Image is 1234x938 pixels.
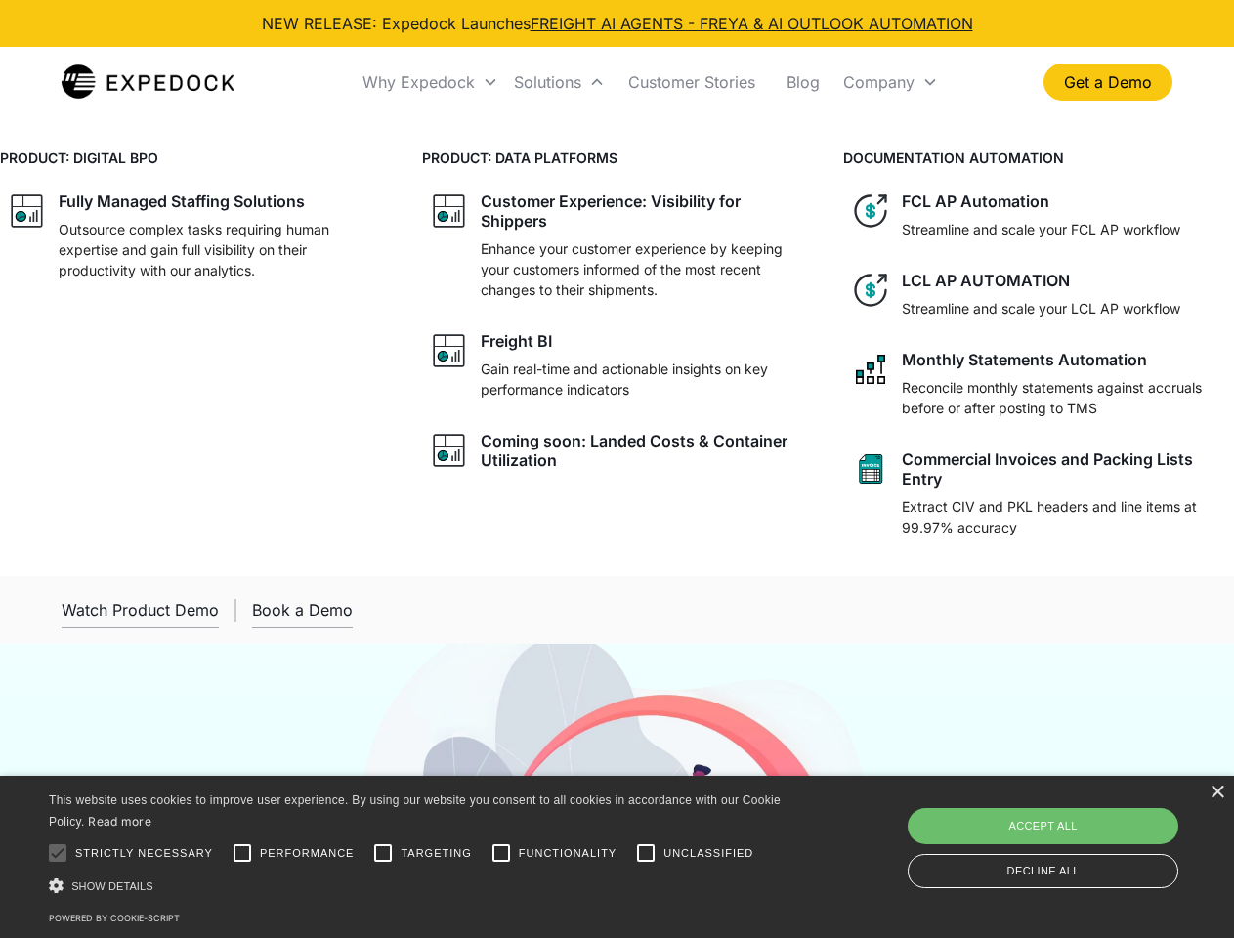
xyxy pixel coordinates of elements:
[49,793,781,830] span: This website uses cookies to improve user experience. By using our website you consent to all coo...
[902,377,1226,418] p: Reconcile monthly statements against accruals before or after posting to TMS
[481,359,805,400] p: Gain real-time and actionable insights on key performance indicators
[252,592,353,628] a: Book a Demo
[663,845,753,862] span: Unclassified
[851,192,890,231] img: dollar icon
[71,880,153,892] span: Show details
[902,350,1147,369] div: Monthly Statements Automation
[909,727,1234,938] iframe: Chat Widget
[362,72,475,92] div: Why Expedock
[422,148,813,168] h4: PRODUCT: DATA PLATFORMS
[843,184,1234,247] a: dollar iconFCL AP AutomationStreamline and scale your FCL AP workflow
[902,192,1049,211] div: FCL AP Automation
[88,814,151,829] a: Read more
[481,238,805,300] p: Enhance your customer experience by keeping your customers informed of the most recent changes to...
[843,263,1234,326] a: dollar iconLCL AP AUTOMATIONStreamline and scale your LCL AP workflow
[902,449,1226,489] div: Commercial Invoices and Packing Lists Entry
[62,63,234,102] img: Expedock Logo
[835,49,946,115] div: Company
[481,331,552,351] div: Freight BI
[401,845,471,862] span: Targeting
[430,431,469,470] img: graph icon
[902,496,1226,537] p: Extract CIV and PKL headers and line items at 99.97% accuracy
[506,49,613,115] div: Solutions
[481,431,805,470] div: Coming soon: Landed Costs & Container Utilization
[481,192,805,231] div: Customer Experience: Visibility for Shippers
[771,49,835,115] a: Blog
[519,845,617,862] span: Functionality
[59,219,383,280] p: Outsource complex tasks requiring human expertise and gain full visibility on their productivity ...
[430,192,469,231] img: graph icon
[430,331,469,370] img: graph icon
[49,875,787,896] div: Show details
[75,845,213,862] span: Strictly necessary
[902,271,1070,290] div: LCL AP AUTOMATION
[8,192,47,231] img: graph icon
[262,12,973,35] div: NEW RELEASE: Expedock Launches
[902,298,1180,319] p: Streamline and scale your LCL AP workflow
[851,350,890,389] img: network like icon
[260,845,355,862] span: Performance
[422,323,813,407] a: graph iconFreight BIGain real-time and actionable insights on key performance indicators
[851,449,890,489] img: sheet icon
[843,442,1234,545] a: sheet iconCommercial Invoices and Packing Lists EntryExtract CIV and PKL headers and line items a...
[531,14,973,33] a: FREIGHT AI AGENTS - FREYA & AI OUTLOOK AUTOMATION
[252,600,353,619] div: Book a Demo
[62,63,234,102] a: home
[843,72,915,92] div: Company
[902,219,1180,239] p: Streamline and scale your FCL AP workflow
[49,913,180,923] a: Powered by cookie-script
[422,184,813,308] a: graph iconCustomer Experience: Visibility for ShippersEnhance your customer experience by keeping...
[59,192,305,211] div: Fully Managed Staffing Solutions
[355,49,506,115] div: Why Expedock
[613,49,771,115] a: Customer Stories
[62,592,219,628] a: open lightbox
[843,342,1234,426] a: network like iconMonthly Statements AutomationReconcile monthly statements against accruals befor...
[62,600,219,619] div: Watch Product Demo
[851,271,890,310] img: dollar icon
[1043,64,1172,101] a: Get a Demo
[514,72,581,92] div: Solutions
[422,423,813,478] a: graph iconComing soon: Landed Costs & Container Utilization
[843,148,1234,168] h4: DOCUMENTATION AUTOMATION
